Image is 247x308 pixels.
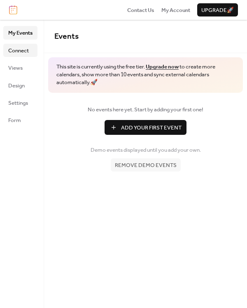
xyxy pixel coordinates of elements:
a: Views [3,61,37,74]
span: Form [8,116,21,125]
button: Remove demo events [111,158,181,172]
a: My Account [161,6,190,14]
span: Connect [8,47,29,55]
button: Add Your First Event [105,120,186,135]
a: Upgrade now [146,61,179,72]
a: Settings [3,96,37,109]
span: Upgrade 🚀 [201,6,234,14]
span: Events [54,29,79,44]
a: Contact Us [127,6,154,14]
a: Connect [3,44,37,57]
a: Add Your First Event [54,120,237,135]
span: Design [8,82,25,90]
span: Remove demo events [115,161,177,169]
button: Upgrade🚀 [197,3,238,16]
span: No events here yet. Start by adding your first one! [54,106,237,114]
span: Views [8,64,23,72]
span: This site is currently using the free tier. to create more calendars, show more than 10 events an... [56,63,235,87]
img: logo [9,5,17,14]
span: Demo events displayed until you add your own. [91,146,201,154]
span: My Events [8,29,33,37]
a: Design [3,79,37,92]
a: My Events [3,26,37,39]
span: Add Your First Event [121,124,182,132]
span: Settings [8,99,28,107]
a: Form [3,113,37,127]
